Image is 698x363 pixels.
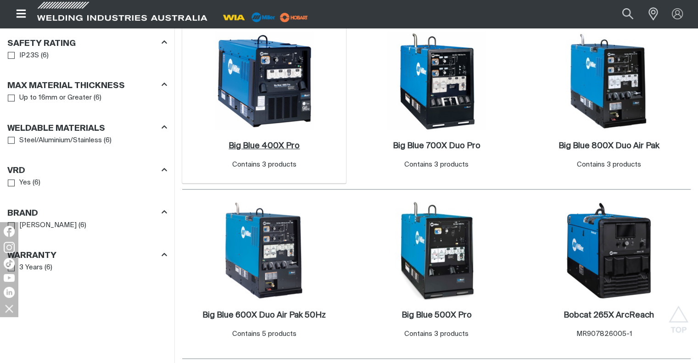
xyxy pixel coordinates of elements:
[4,287,15,298] img: LinkedIn
[668,306,689,326] button: Scroll to top
[7,39,76,49] h3: Safety Rating
[387,32,486,130] img: Big Blue 700X Duo Pro
[7,166,25,176] h3: VRD
[601,4,643,24] input: Product name or item number...
[564,311,654,319] h2: Bobcat 265X ArcReach
[19,262,43,273] span: 3 Years
[215,201,313,300] img: Big Blue 600X Duo Air Pak 50Hz
[33,178,40,188] span: ( 6 )
[402,310,472,321] a: Big Blue 500X Pro
[19,50,39,61] span: IP23S
[41,50,49,61] span: ( 6 )
[7,81,125,91] h3: Max Material Thickness
[8,219,77,232] a: [PERSON_NAME]
[393,142,480,150] h2: Big Blue 700X Duo Pro
[612,4,643,24] button: Search products
[564,310,654,321] a: Bobcat 265X ArcReach
[8,92,167,104] ul: Max Material Thickness
[215,32,313,130] img: Big Blue 400X Pro
[8,134,167,147] ul: Weldable Materials
[7,122,167,134] div: Weldable Materials
[7,207,167,219] div: Brand
[8,177,167,189] ul: VRD
[94,93,101,103] span: ( 6 )
[45,262,52,273] span: ( 6 )
[402,311,472,319] h2: Big Blue 500X Pro
[576,160,641,170] div: Contains 3 products
[8,262,43,274] a: 3 Years
[4,274,15,282] img: YouTube
[558,142,659,150] h2: Big Blue 800X Duo Air Pak
[393,141,480,151] a: Big Blue 700X Duo Pro
[7,164,167,177] div: VRD
[559,32,658,130] img: Big Blue 800X Duo Air Pak
[202,310,326,321] a: Big Blue 600X Duo Air Pak 50Hz
[8,262,167,274] ul: Warranty
[232,160,296,170] div: Contains 3 products
[19,135,102,146] span: Steel/Aluminium/Stainless
[232,329,296,340] div: Contains 5 products
[387,201,486,300] img: Big Blue 500X Pro
[1,301,17,316] img: hide socials
[404,329,469,340] div: Contains 3 products
[19,178,31,188] span: Yes
[558,141,659,151] a: Big Blue 800X Duo Air Pak
[7,208,38,219] h3: Brand
[8,219,167,232] ul: Brand
[229,142,300,150] h2: Big Blue 400X Pro
[78,220,86,231] span: ( 6 )
[559,201,658,300] img: Bobcat 265X ArcReach
[8,134,102,147] a: Steel/Aluminium/Stainless
[404,160,469,170] div: Contains 3 products
[202,311,326,319] h2: Big Blue 600X Duo Air Pak 50Hz
[8,92,92,104] a: Up to 16mm or Greater
[8,177,31,189] a: Yes
[7,37,167,49] div: Safety Rating
[4,242,15,253] img: Instagram
[8,50,167,62] ul: Safety Rating
[277,11,311,24] img: miller
[277,14,311,21] a: miller
[19,93,92,103] span: Up to 16mm or Greater
[229,141,300,151] a: Big Blue 400X Pro
[7,79,167,92] div: Max Material Thickness
[19,220,77,231] span: [PERSON_NAME]
[4,258,15,269] img: TikTok
[4,226,15,237] img: Facebook
[7,249,167,262] div: Warranty
[104,135,112,146] span: ( 6 )
[7,123,105,134] h3: Weldable Materials
[7,251,56,261] h3: Warranty
[8,50,39,62] a: IP23S
[576,330,632,337] span: MR907826005-1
